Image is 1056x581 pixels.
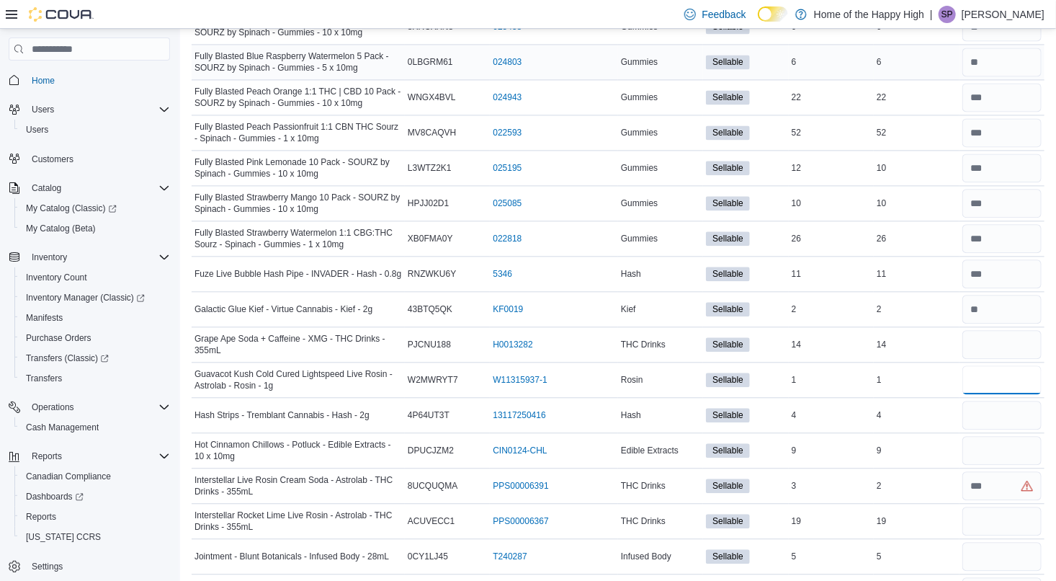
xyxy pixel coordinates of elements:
div: 10 [789,195,874,212]
div: 6 [874,53,959,71]
span: Gummies [621,92,658,103]
span: HPJJ02D1 [408,198,449,209]
div: 26 [789,230,874,247]
a: Cash Management [20,419,104,436]
span: Rosin [621,374,643,386]
span: Sellable [706,90,750,105]
a: [US_STATE] CCRS [20,528,107,546]
button: Transfers [14,368,176,389]
a: Customers [26,151,79,168]
span: Reports [26,511,56,523]
span: Sellable [706,549,750,564]
button: Customers [3,148,176,169]
span: Users [26,101,170,118]
span: PJCNU188 [408,339,451,350]
span: Manifests [26,312,63,324]
span: Canadian Compliance [26,471,111,482]
div: 22 [874,89,959,106]
div: Scott Pfeifle [939,6,956,23]
span: ACUVECC1 [408,515,455,527]
div: 10 [874,195,959,212]
span: Sellable [706,373,750,387]
a: 024943 [493,92,522,103]
span: Washington CCRS [20,528,170,546]
div: 52 [874,124,959,141]
span: Gummies [621,198,658,209]
a: My Catalog (Classic) [20,200,122,217]
div: 14 [874,336,959,353]
button: Inventory [3,247,176,267]
span: Inventory Manager (Classic) [26,292,145,303]
span: Dashboards [26,491,84,502]
div: 10 [874,159,959,177]
button: Canadian Compliance [14,466,176,487]
span: Sellable [706,479,750,493]
span: WNGX4BVL [408,92,456,103]
span: Jointment - Blunt Botanicals - Infused Body - 28mL [194,551,389,562]
span: Sellable [712,515,743,528]
span: Sellable [712,550,743,563]
span: THC Drinks [621,339,666,350]
span: Cash Management [26,422,99,433]
span: Sellable [706,196,750,210]
a: Purchase Orders [20,329,97,347]
span: 0LBGRM61 [408,56,453,68]
a: My Catalog (Beta) [20,220,102,237]
a: H0013282 [493,339,532,350]
span: Gummies [621,162,658,174]
span: 0CY1LJ45 [408,551,448,562]
span: Sellable [706,408,750,422]
a: 13117250416 [493,409,545,421]
span: Interstellar Rocket Lime Live Rosin - Astrolab - THC Drinks - 355mL [194,510,402,533]
span: Gummies [621,56,658,68]
span: Sellable [712,56,743,68]
span: My Catalog (Beta) [26,223,96,234]
span: Reports [20,508,170,525]
span: Sellable [706,514,750,528]
a: Inventory Manager (Classic) [20,289,151,306]
span: W2MWRYT7 [408,374,458,386]
span: Transfers (Classic) [26,352,109,364]
span: Transfers [26,373,62,384]
span: DPUCJZM2 [408,445,454,456]
span: My Catalog (Classic) [26,203,117,214]
a: Inventory Count [20,269,93,286]
span: Users [32,104,54,115]
div: 1 [789,371,874,389]
span: Fully Blasted Blue Raspberry Watermelon 5 Pack - SOURZ by Spinach - Gummies - 5 x 10mg [194,50,402,74]
span: Sellable [712,126,743,139]
span: RNZWKU6Y [408,268,456,280]
button: Home [3,69,176,90]
span: Reports [26,448,170,465]
span: THC Drinks [621,515,666,527]
span: Purchase Orders [20,329,170,347]
span: 4P64UT3T [408,409,449,421]
a: Dashboards [14,487,176,507]
span: Customers [32,154,73,165]
a: CIN0124-CHL [493,445,547,456]
span: Gummies [621,233,658,244]
a: 022818 [493,233,522,244]
span: Fuze Live Bubble Hash Pipe - INVADER - Hash - 0.8g [194,268,401,280]
span: Sellable [712,232,743,245]
span: Home [26,71,170,89]
span: Sellable [706,55,750,69]
button: My Catalog (Beta) [14,218,176,239]
div: 11 [789,265,874,283]
span: Home [32,75,55,87]
a: PPS00006367 [493,515,548,527]
button: Inventory [26,249,73,266]
div: 2 [789,301,874,318]
div: 52 [789,124,874,141]
span: Sellable [712,373,743,386]
span: Sellable [706,125,750,140]
span: Customers [26,150,170,168]
span: Cash Management [20,419,170,436]
span: Infused Body [621,551,671,562]
a: Transfers (Classic) [14,348,176,368]
div: 4 [874,407,959,424]
span: Fully Blasted Pink Lemonade 10 Pack - SOURZ by Spinach - Gummies - 10 x 10mg [194,156,402,179]
span: Canadian Compliance [20,468,170,485]
div: 19 [789,513,874,530]
span: Transfers (Classic) [20,350,170,367]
